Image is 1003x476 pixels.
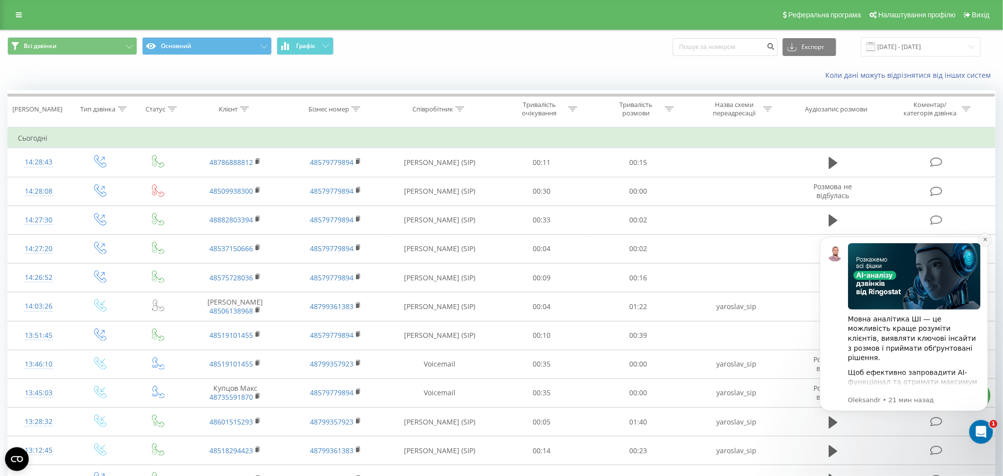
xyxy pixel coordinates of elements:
[805,105,867,113] div: Аудіозапис розмови
[296,43,315,50] span: Графік
[825,70,996,80] a: Коли дані можуть відрізнятися вiд інших систем
[209,392,253,402] a: 48735591870
[5,447,29,471] button: Open CMP widget
[18,355,59,374] div: 13:46:10
[902,101,959,117] div: Коментар/категорія дзвінка
[310,446,353,455] a: 48799361383
[990,420,998,428] span: 1
[412,105,453,113] div: Співробітник
[310,330,353,340] a: 48579779894
[687,292,787,321] td: yaroslav_sip
[209,186,253,196] a: 48509938300
[590,177,687,206] td: 00:00
[386,350,494,378] td: Voicemail
[590,234,687,263] td: 00:02
[386,177,494,206] td: [PERSON_NAME] (SIP)
[687,436,787,465] td: yaroslav_sip
[972,11,990,19] span: Вихід
[310,388,353,397] a: 48579779894
[590,206,687,234] td: 00:02
[8,128,996,148] td: Сьогодні
[386,206,494,234] td: [PERSON_NAME] (SIP)
[209,330,253,340] a: 48519101455
[687,408,787,436] td: yaroslav_sip
[185,378,286,407] td: Купцов Макс
[209,273,253,282] a: 48575728036
[687,350,787,378] td: yaroslav_sip
[494,378,590,407] td: 00:35
[185,292,286,321] td: [PERSON_NAME]
[12,105,62,113] div: [PERSON_NAME]
[609,101,662,117] div: Тривалість розмови
[277,37,334,55] button: Графік
[494,292,590,321] td: 00:04
[386,264,494,292] td: [PERSON_NAME] (SIP)
[209,215,253,224] a: 48882803394
[805,221,1003,449] iframe: Intercom notifications сообщение
[209,158,253,167] a: 48786888812
[494,206,590,234] td: 00:33
[18,268,59,287] div: 14:26:52
[18,297,59,316] div: 14:03:26
[18,211,59,230] div: 14:27:30
[386,436,494,465] td: [PERSON_NAME] (SIP)
[308,105,349,113] div: Бізнес номер
[789,11,861,19] span: Реферальна програма
[18,383,59,403] div: 13:45:03
[494,321,590,350] td: 00:10
[209,306,253,316] a: 48506138968
[814,182,853,200] span: Розмова не відбулась
[310,158,353,167] a: 48579779894
[590,321,687,350] td: 00:39
[310,359,353,369] a: 48799357923
[209,359,253,369] a: 48519101455
[209,417,253,426] a: 48601515293
[310,302,353,311] a: 48799361383
[513,101,566,117] div: Тривалість очікування
[494,436,590,465] td: 00:14
[673,38,778,56] input: Пошук за номером
[18,153,59,172] div: 14:28:43
[590,292,687,321] td: 01:22
[590,148,687,177] td: 00:15
[24,42,56,50] span: Всі дзвінки
[969,420,993,444] iframe: Intercom live chat
[310,273,353,282] a: 48579779894
[590,378,687,407] td: 00:00
[783,38,836,56] button: Експорт
[386,148,494,177] td: [PERSON_NAME] (SIP)
[310,215,353,224] a: 48579779894
[386,292,494,321] td: [PERSON_NAME] (SIP)
[386,408,494,436] td: [PERSON_NAME] (SIP)
[590,408,687,436] td: 01:40
[310,186,353,196] a: 48579779894
[386,378,494,407] td: Voicemail
[494,264,590,292] td: 00:09
[80,105,115,113] div: Тип дзвінка
[18,441,59,460] div: 13:12:45
[209,446,253,455] a: 48518294423
[386,321,494,350] td: [PERSON_NAME] (SIP)
[878,11,955,19] span: Налаштування профілю
[687,378,787,407] td: yaroslav_sip
[590,350,687,378] td: 00:00
[310,417,353,426] a: 48799357923
[310,244,353,253] a: 48579779894
[209,244,253,253] a: 48537150666
[219,105,238,113] div: Клієнт
[18,182,59,201] div: 14:28:08
[386,234,494,263] td: [PERSON_NAME] (SIP)
[142,37,272,55] button: Основний
[18,326,59,345] div: 13:51:45
[494,148,590,177] td: 00:11
[7,37,137,55] button: Всі дзвінки
[18,239,59,259] div: 14:27:20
